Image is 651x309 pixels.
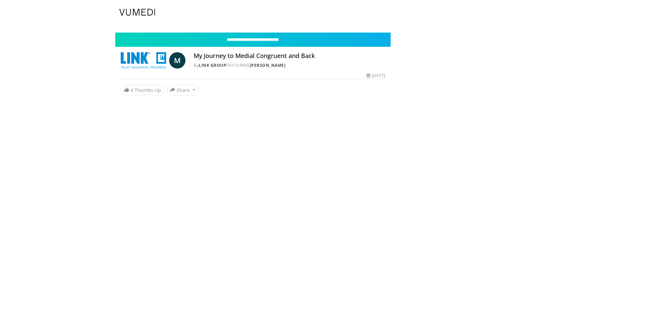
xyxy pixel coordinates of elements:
div: [DATE] [367,73,385,79]
h4: My Journey to Medial Congruent and Back [194,52,385,60]
img: LINK Group [121,52,166,69]
div: By FEATURING [194,62,385,69]
a: M [169,52,185,69]
button: Share [167,84,198,95]
span: 4 [131,87,133,93]
a: [PERSON_NAME] [250,62,286,68]
img: VuMedi Logo [119,9,155,16]
a: LINK Group [199,62,226,68]
a: 4 Thumbs Up [121,85,164,95]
